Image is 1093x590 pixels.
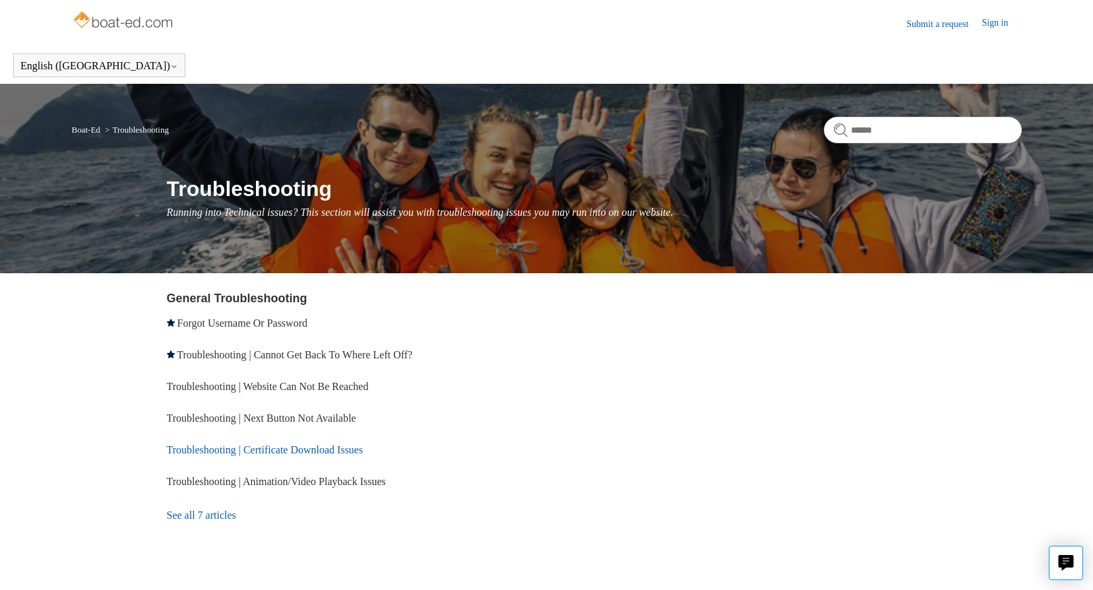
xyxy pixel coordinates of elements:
[824,117,1022,143] input: Search
[20,60,178,72] button: English ([GEOGRAPHIC_DATA])
[167,350,175,358] svg: Promoted article
[1049,546,1083,580] button: Live chat
[167,476,386,487] a: Troubleshooting | Animation/Video Playback Issues
[72,125,103,135] li: Boat-Ed
[167,412,356,424] a: Troubleshooting | Next Button Not Available
[906,17,982,31] a: Submit a request
[72,8,177,34] img: Boat-Ed Help Center home page
[167,173,1022,205] h1: Troubleshooting
[167,498,551,533] a: See all 7 articles
[167,292,307,305] a: General Troubleshooting
[167,444,363,455] a: Troubleshooting | Certificate Download Issues
[177,349,412,360] a: Troubleshooting | Cannot Get Back To Where Left Off?
[72,125,100,135] a: Boat-Ed
[102,125,169,135] li: Troubleshooting
[982,16,1021,32] a: Sign in
[167,205,1022,220] p: Running into Technical issues? This section will assist you with troubleshooting issues you may r...
[167,319,175,327] svg: Promoted article
[167,381,369,392] a: Troubleshooting | Website Can Not Be Reached
[177,317,307,329] a: Forgot Username Or Password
